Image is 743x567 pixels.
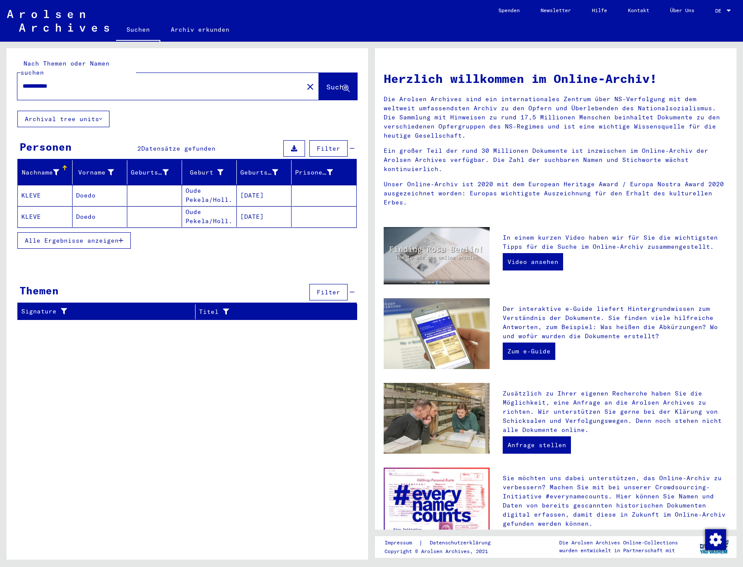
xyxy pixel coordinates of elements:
[384,227,490,285] img: video.jpg
[182,160,237,185] mat-header-cell: Geburt‏
[73,185,127,206] mat-cell: Doedo
[20,139,72,155] div: Personen
[131,168,169,177] div: Geburtsname
[292,160,356,185] mat-header-cell: Prisoner #
[21,305,195,319] div: Signature
[384,69,728,88] h1: Herzlich willkommen im Online-Archiv!
[302,78,319,95] button: Clear
[127,160,182,185] mat-header-cell: Geburtsname
[309,140,348,157] button: Filter
[186,168,223,177] div: Geburt‏
[186,165,236,179] div: Geburt‏
[199,307,335,316] div: Titel
[319,73,357,100] button: Suche
[7,10,109,32] img: Arolsen_neg.svg
[384,298,490,369] img: eguide.jpg
[73,160,127,185] mat-header-cell: Vorname
[715,8,725,14] span: DE
[17,111,109,127] button: Archival tree units
[503,233,728,251] p: In einem kurzen Video haben wir für Sie die wichtigsten Tipps für die Suche im Online-Archiv zusa...
[384,383,490,454] img: inquiries.jpg
[237,185,292,206] mat-cell: [DATE]
[21,168,59,177] div: Nachname
[317,145,340,152] span: Filter
[503,474,728,528] p: Sie möchten uns dabei unterstützen, das Online-Archiv zu verbessern? Machen Sie mit bei unserer C...
[423,538,501,547] a: Datenschutzerklärung
[705,529,726,550] img: Zustimmung ändern
[317,288,340,296] span: Filter
[160,19,240,40] a: Archiv erkunden
[237,160,292,185] mat-header-cell: Geburtsdatum
[17,232,131,249] button: Alle Ergebnisse anzeigen
[385,538,501,547] div: |
[20,283,59,298] div: Themen
[18,160,73,185] mat-header-cell: Nachname
[503,304,728,341] p: Der interaktive e-Guide liefert Hintergrundwissen zum Verständnis der Dokumente. Sie finden viele...
[76,168,114,177] div: Vorname
[295,168,333,177] div: Prisoner #
[295,165,346,179] div: Prisoner #
[18,185,73,206] mat-cell: KLEVE
[240,165,291,179] div: Geburtsdatum
[384,146,728,174] p: Ein großer Teil der rund 30 Millionen Dokumente ist inzwischen im Online-Archiv der Arolsen Archi...
[384,95,728,140] p: Die Arolsen Archives sind ein internationales Zentrum über NS-Verfolgung mit dem weltweit umfasse...
[141,145,216,152] span: Datensätze gefunden
[76,165,127,179] div: Vorname
[18,206,73,227] mat-cell: KLEVE
[305,82,315,92] mat-icon: close
[503,436,571,454] a: Anfrage stellen
[705,529,726,550] div: Zustimmung ändern
[240,168,278,177] div: Geburtsdatum
[503,343,555,360] a: Zum e-Guide
[21,307,184,316] div: Signature
[131,165,182,179] div: Geburtsname
[25,237,119,244] span: Alle Ergebnisse anzeigen
[116,19,160,42] a: Suchen
[384,468,490,543] img: enc.jpg
[503,253,563,270] a: Video ansehen
[698,536,730,557] img: yv_logo.png
[503,389,728,435] p: Zusätzlich zu Ihrer eigenen Recherche haben Sie die Möglichkeit, eine Anfrage an die Arolsen Arch...
[385,538,419,547] a: Impressum
[182,206,237,227] mat-cell: Oude Pekela/Holl.
[21,165,72,179] div: Nachname
[326,82,348,91] span: Suche
[559,539,678,547] p: Die Arolsen Archives Online-Collections
[73,206,127,227] mat-cell: Doedo
[384,180,728,207] p: Unser Online-Archiv ist 2020 mit dem European Heritage Award / Europa Nostra Award 2020 ausgezeic...
[199,305,346,319] div: Titel
[385,547,501,555] p: Copyright © Arolsen Archives, 2021
[20,59,109,76] mat-label: Nach Themen oder Namen suchen
[237,206,292,227] mat-cell: [DATE]
[137,145,141,152] span: 2
[309,284,348,300] button: Filter
[559,547,678,554] p: wurden entwickelt in Partnerschaft mit
[182,185,237,206] mat-cell: Oude Pekela/Holl.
